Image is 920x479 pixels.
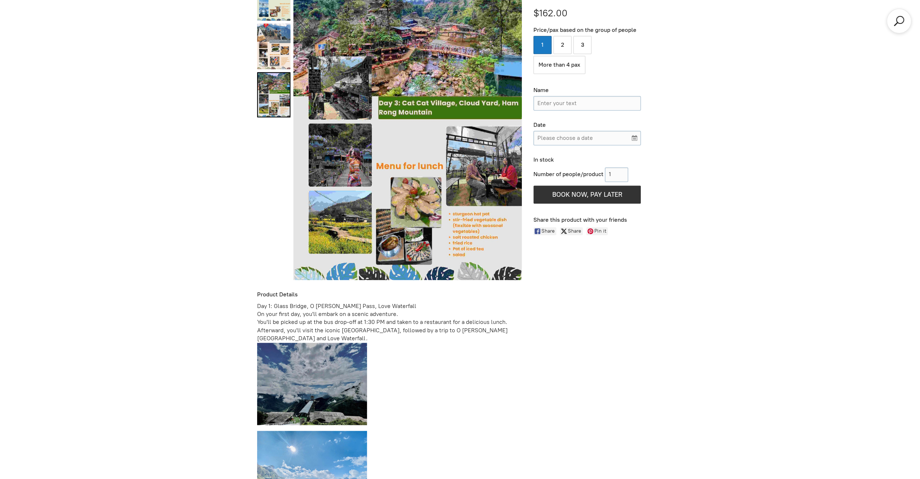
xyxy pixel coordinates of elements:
span: BOOK NOW, PAY LATER [552,191,622,199]
div: Day 1: Glass Bridge, O [PERSON_NAME] Pass, Love Waterfall [257,302,522,310]
span: Number of people/product [533,171,603,178]
span: $162.00 [533,7,568,19]
input: Please choose a date [533,131,641,145]
label: 3 [573,36,591,54]
div: Date [533,121,641,129]
div: Name [533,87,641,94]
a: Natural. 3D2N Sapa full attraction 2 [257,72,290,117]
input: 1 [605,167,628,182]
button: BOOK NOW, PAY LATER [533,186,641,204]
a: Search products [892,14,905,28]
div: You'll be picked up at the bus drop-off at 1:30 PM and taken to a restaurant for a delicious lunc... [257,318,522,342]
a: Share [560,227,583,235]
label: 2 [553,36,572,54]
a: Natural. 3D2N Sapa full attraction 1 [257,24,290,69]
div: Product Details [257,291,522,299]
div: On your first day, you'll embark on a scenic adventure. [257,310,522,318]
a: Share [533,227,556,235]
div: Share this product with your friends [533,216,663,224]
input: Name [533,96,641,111]
label: More than 4 pax [533,56,585,74]
span: Share [541,227,556,235]
span: In stock [533,156,554,163]
span: Pin it [594,227,608,235]
div: Price/pax based on the group of people [533,26,641,34]
a: Pin it [586,227,608,235]
img: o_quy_ho_jpg.jpg [257,343,367,425]
span: Share [568,227,583,235]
